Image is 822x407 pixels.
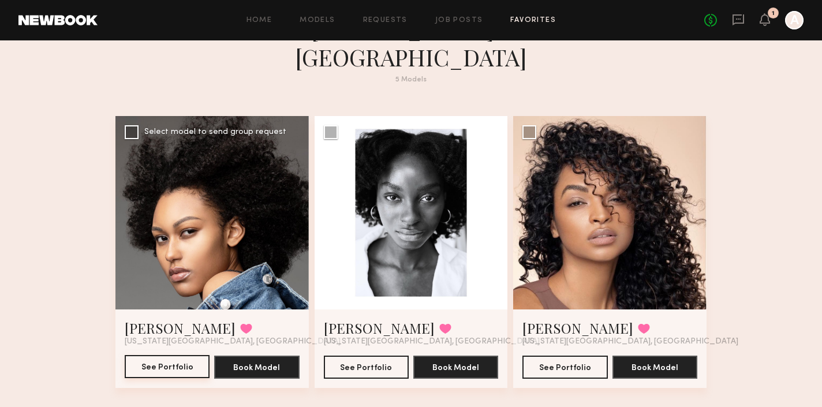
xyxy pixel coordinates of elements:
a: See Portfolio [125,356,210,379]
button: See Portfolio [125,355,210,378]
span: [US_STATE][GEOGRAPHIC_DATA], [GEOGRAPHIC_DATA] [324,337,540,346]
a: A [785,11,804,29]
a: [PERSON_NAME] [522,319,633,337]
div: 5 Models [203,76,619,84]
a: Requests [363,17,408,24]
button: Book Model [612,356,697,379]
a: Book Model [214,362,299,372]
a: Book Model [413,362,498,372]
a: Home [246,17,272,24]
a: Favorites [510,17,556,24]
a: Models [300,17,335,24]
button: See Portfolio [522,356,607,379]
h1: [PERSON_NAME] - [GEOGRAPHIC_DATA] [203,14,619,72]
a: Job Posts [435,17,483,24]
div: Select model to send group request [144,128,286,136]
button: Book Model [214,356,299,379]
button: See Portfolio [324,356,409,379]
div: 1 [772,10,775,17]
span: [US_STATE][GEOGRAPHIC_DATA], [GEOGRAPHIC_DATA] [125,337,341,346]
span: [US_STATE][GEOGRAPHIC_DATA], [GEOGRAPHIC_DATA] [522,337,738,346]
a: [PERSON_NAME] [125,319,236,337]
a: Book Model [612,362,697,372]
a: [PERSON_NAME] [324,319,435,337]
button: Book Model [413,356,498,379]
